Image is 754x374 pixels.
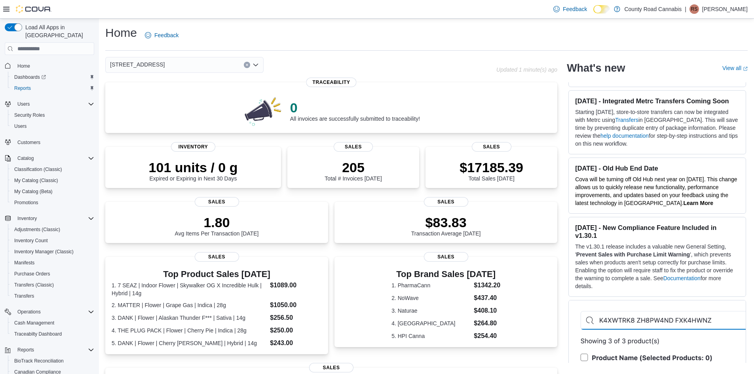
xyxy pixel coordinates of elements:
[11,280,57,290] a: Transfers (Classic)
[8,175,97,186] button: My Catalog (Classic)
[391,319,471,327] dt: 4. [GEOGRAPHIC_DATA]
[8,317,97,328] button: Cash Management
[14,282,54,288] span: Transfers (Classic)
[17,139,40,146] span: Customers
[424,197,468,207] span: Sales
[112,281,267,297] dt: 1. 7 SEAZ | Indoor Flower | Skywalker OG X Incredible Hulk | Hybrid | 14g
[14,166,62,173] span: Classification (Classic)
[8,83,97,94] button: Reports
[575,243,739,290] p: The v1.30.1 release includes a valuable new General Setting, ' ', which prevents sales when produ...
[11,165,65,174] a: Classification (Classic)
[8,121,97,132] button: Users
[689,4,699,14] div: RK Sohal
[14,85,31,91] span: Reports
[17,101,30,107] span: Users
[14,260,34,266] span: Manifests
[8,257,97,268] button: Manifests
[112,327,267,334] dt: 4. THE PLUG PACK | Flower | Cherry Pie | Indica | 28g
[325,159,382,182] div: Total # Invoices [DATE]
[391,281,471,289] dt: 1. PharmaCann
[8,235,97,246] button: Inventory Count
[244,62,250,68] button: Clear input
[14,345,94,355] span: Reports
[575,164,739,172] h3: [DATE] - Old Hub End Date
[11,198,94,207] span: Promotions
[411,215,481,230] p: $83.83
[2,213,97,224] button: Inventory
[14,154,37,163] button: Catalog
[149,159,238,182] div: Expired or Expiring in Next 30 Days
[567,62,625,74] h2: What's new
[17,309,41,315] span: Operations
[14,226,60,233] span: Adjustments (Classic)
[11,318,57,328] a: Cash Management
[195,252,239,262] span: Sales
[14,293,34,299] span: Transfers
[325,159,382,175] p: 205
[309,363,353,372] span: Sales
[11,356,67,366] a: BioTrack Reconciliation
[11,236,51,245] a: Inventory Count
[576,251,690,258] strong: Prevent Sales with Purchase Limit Warning
[743,66,748,71] svg: External link
[472,142,511,152] span: Sales
[14,188,53,195] span: My Catalog (Beta)
[14,199,38,206] span: Promotions
[575,224,739,239] h3: [DATE] - New Compliance Feature Included in v1.30.1
[290,100,420,122] div: All invoices are successfully submitted to traceability!
[11,247,94,256] span: Inventory Manager (Classic)
[11,269,94,279] span: Purchase Orders
[11,247,77,256] a: Inventory Manager (Classic)
[175,215,259,237] div: Avg Items Per Transaction [DATE]
[270,281,322,290] dd: $1089.00
[684,200,713,206] strong: Learn More
[253,62,259,68] button: Open list of options
[14,345,37,355] button: Reports
[8,268,97,279] button: Purchase Orders
[8,72,97,83] a: Dashboards
[8,279,97,290] button: Transfers (Classic)
[474,319,500,328] dd: $264.80
[14,307,44,317] button: Operations
[11,187,56,196] a: My Catalog (Beta)
[11,176,61,185] a: My Catalog (Classic)
[195,197,239,207] span: Sales
[411,215,481,237] div: Transaction Average [DATE]
[270,326,322,335] dd: $250.00
[663,275,701,281] a: Documentation
[624,4,682,14] p: County Road Cannabis
[14,177,58,184] span: My Catalog (Classic)
[391,307,471,315] dt: 3. Naturae
[14,154,94,163] span: Catalog
[14,99,33,109] button: Users
[424,252,468,262] span: Sales
[2,137,97,148] button: Customers
[14,214,40,223] button: Inventory
[702,4,748,14] p: [PERSON_NAME]
[270,300,322,310] dd: $1050.00
[474,306,500,315] dd: $408.10
[14,137,94,147] span: Customers
[11,269,53,279] a: Purchase Orders
[17,347,34,353] span: Reports
[112,270,322,279] h3: Top Product Sales [DATE]
[17,215,37,222] span: Inventory
[11,122,94,131] span: Users
[14,138,44,147] a: Customers
[171,142,215,152] span: Inventory
[460,159,523,175] p: $17185.39
[17,155,34,161] span: Catalog
[334,142,373,152] span: Sales
[11,356,94,366] span: BioTrack Reconciliation
[2,344,97,355] button: Reports
[142,27,182,43] a: Feedback
[11,258,94,268] span: Manifests
[11,329,65,339] a: Traceabilty Dashboard
[11,84,94,93] span: Reports
[8,186,97,197] button: My Catalog (Beta)
[8,290,97,302] button: Transfers
[391,332,471,340] dt: 5. HPI Canna
[14,307,94,317] span: Operations
[8,164,97,175] button: Classification (Classic)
